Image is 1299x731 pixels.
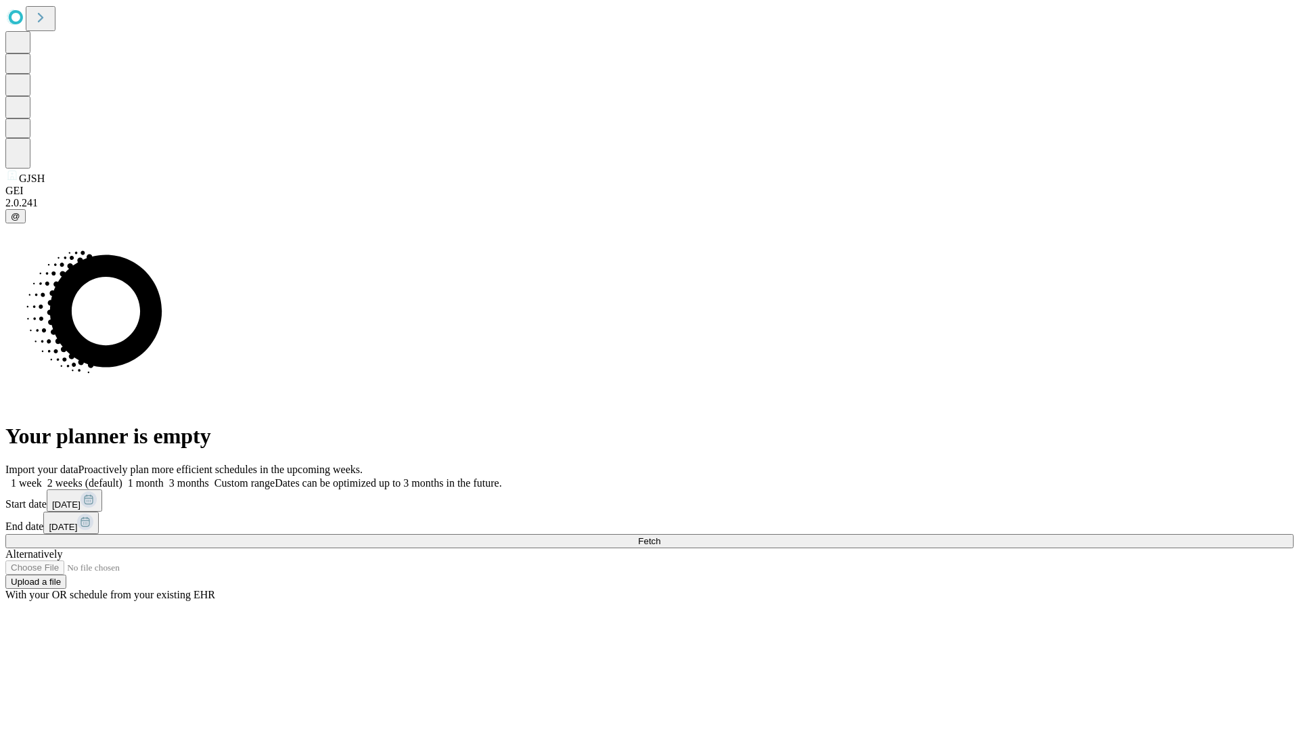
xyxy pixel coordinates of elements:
span: Dates can be optimized up to 3 months in the future. [275,477,501,489]
span: Import your data [5,464,78,475]
div: 2.0.241 [5,197,1294,209]
span: @ [11,211,20,221]
button: [DATE] [43,512,99,534]
h1: Your planner is empty [5,424,1294,449]
button: Fetch [5,534,1294,548]
div: End date [5,512,1294,534]
div: GEI [5,185,1294,197]
span: Fetch [638,536,660,546]
button: @ [5,209,26,223]
span: With your OR schedule from your existing EHR [5,589,215,600]
span: [DATE] [52,500,81,510]
span: 3 months [169,477,209,489]
div: Start date [5,489,1294,512]
span: 1 week [11,477,42,489]
button: Upload a file [5,575,66,589]
button: [DATE] [47,489,102,512]
span: 2 weeks (default) [47,477,122,489]
span: Proactively plan more efficient schedules in the upcoming weeks. [78,464,363,475]
span: [DATE] [49,522,77,532]
span: 1 month [128,477,164,489]
span: GJSH [19,173,45,184]
span: Custom range [214,477,275,489]
span: Alternatively [5,548,62,560]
